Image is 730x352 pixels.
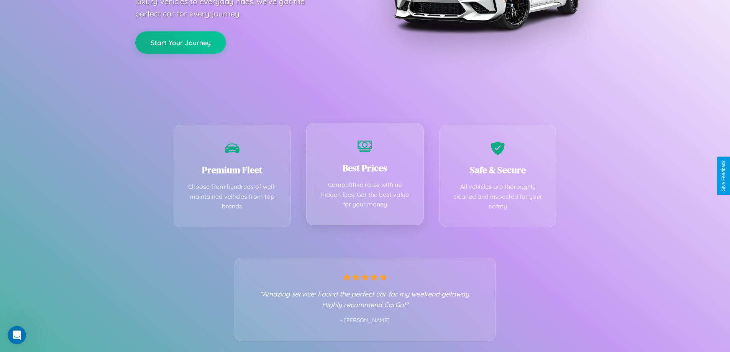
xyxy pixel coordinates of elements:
p: - [PERSON_NAME] [250,316,480,326]
h3: Premium Fleet [185,164,279,176]
h3: Best Prices [318,162,412,174]
button: Start Your Journey [135,31,226,54]
h3: Safe & Secure [451,164,545,176]
p: Competitive rates with no hidden fees. Get the best value for your money [318,180,412,210]
p: Choose from hundreds of well-maintained vehicles from top brands [185,182,279,211]
p: "Amazing service! Found the perfect car for my weekend getaway. Highly recommend CarGo!" [250,288,480,310]
p: All vehicles are thoroughly cleaned and inspected for your safety [451,182,545,211]
div: Give Feedback [721,160,726,192]
iframe: Intercom live chat [8,326,26,344]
